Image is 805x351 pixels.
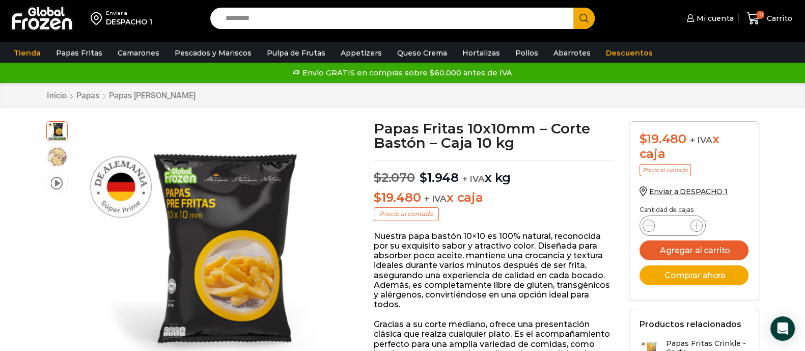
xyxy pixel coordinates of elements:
span: $ [640,131,647,146]
a: Abarrotes [548,43,596,63]
div: DESPACHO 1 [106,17,152,27]
a: Enviar a DESPACHO 1 [640,187,728,196]
a: Appetizers [336,43,387,63]
img: address-field-icon.svg [91,10,106,27]
span: + IVA [424,194,447,204]
p: Precio al contado [640,164,691,176]
a: Camarones [113,43,164,63]
p: x kg [374,160,614,185]
div: x caja [640,132,748,161]
div: Enviar a [106,10,152,17]
h1: Papas Fritas 10x10mm – Corte Bastón – Caja 10 kg [374,121,614,150]
h2: Productos relacionados [640,319,741,329]
span: 10 [756,11,764,19]
a: Papas [PERSON_NAME] [108,91,196,100]
button: Search button [573,8,595,29]
span: $ [374,190,381,205]
a: Pescados y Mariscos [170,43,257,63]
nav: Breadcrumb [46,91,196,100]
bdi: 19.480 [640,131,686,146]
a: Papas [76,91,100,100]
a: Tienda [9,43,46,63]
a: Descuentos [601,43,658,63]
span: Enviar a DESPACHO 1 [649,187,728,196]
a: Pulpa de Frutas [262,43,330,63]
input: Product quantity [663,219,682,233]
span: Carrito [764,13,792,23]
span: Mi cuenta [694,13,734,23]
span: $ [420,170,427,185]
div: Open Intercom Messenger [770,316,795,341]
bdi: 19.480 [374,190,421,205]
span: 10×10 [47,120,67,141]
span: 10×10 [47,147,67,167]
bdi: 2.070 [374,170,415,185]
button: Agregar al carrito [640,240,748,260]
span: + IVA [690,135,712,145]
a: Inicio [46,91,67,100]
button: Comprar ahora [640,265,748,285]
p: Cantidad de cajas [640,206,748,213]
span: + IVA [462,174,485,184]
p: x caja [374,191,614,205]
a: Mi cuenta [684,8,734,29]
p: Precio al contado [374,207,439,221]
p: Nuestra papa bastón 10×10 es 100% natural, reconocida por su exquisito sabor y atractivo color. D... [374,231,614,310]
a: Queso Crema [392,43,452,63]
a: Papas Fritas [51,43,107,63]
a: Hortalizas [457,43,505,63]
a: Pollos [510,43,543,63]
a: 10 Carrito [744,7,795,31]
span: $ [374,170,381,185]
bdi: 1.948 [420,170,459,185]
